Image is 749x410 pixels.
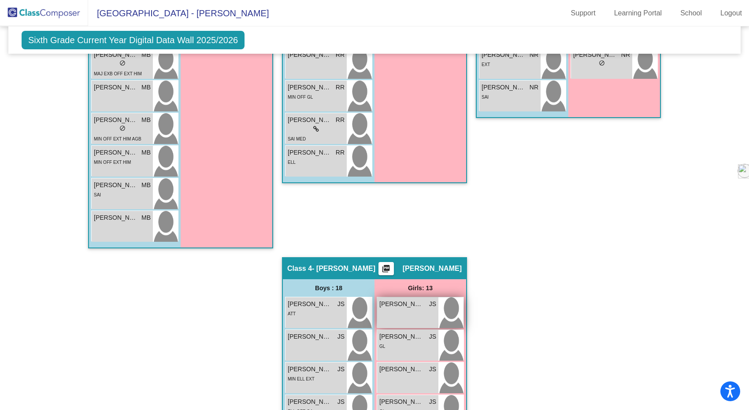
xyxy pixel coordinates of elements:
span: SAI [94,192,101,197]
span: [PERSON_NAME] [288,397,332,406]
span: MIN OFF GL [288,95,313,100]
span: MB [141,50,151,59]
span: [PERSON_NAME] [288,299,332,309]
mat-icon: picture_as_pdf [381,264,391,277]
span: MB [141,115,151,125]
span: EXT [482,62,490,67]
span: [PERSON_NAME] [288,50,332,59]
span: NR [530,50,538,59]
span: do_not_disturb_alt [119,125,126,131]
span: JS [429,332,436,341]
span: JS [337,397,345,406]
span: JS [429,299,436,309]
span: RR [336,148,345,157]
span: [GEOGRAPHIC_DATA] - [PERSON_NAME] [88,6,269,20]
span: [PERSON_NAME] [379,299,423,309]
span: MIN OFF EXT HIM [94,160,131,165]
span: do_not_disturb_alt [599,60,605,66]
span: [PERSON_NAME] [288,148,332,157]
span: [PERSON_NAME] [403,264,462,273]
span: [PERSON_NAME] [288,83,332,92]
span: [PERSON_NAME] [379,397,423,406]
span: - [PERSON_NAME] [312,264,375,273]
span: [PERSON_NAME] [288,332,332,341]
span: NR [621,50,630,59]
a: School [673,6,709,20]
span: MB [141,83,151,92]
span: RR [336,115,345,125]
a: Learning Portal [607,6,669,20]
span: MB [141,148,151,157]
span: Class 4 [287,264,312,273]
span: JS [429,397,436,406]
span: [PERSON_NAME] [94,213,138,222]
a: Logout [713,6,749,20]
span: [PERSON_NAME] [482,83,526,92]
div: Girls: 13 [374,279,466,297]
span: MB [141,181,151,190]
span: SAI MED [288,137,306,141]
span: [PERSON_NAME] [94,115,138,125]
span: RR [336,50,345,59]
span: NR [530,83,538,92]
span: [PERSON_NAME] [482,50,526,59]
span: [PERSON_NAME] [288,365,332,374]
span: SAI [482,95,489,100]
span: JS [337,299,345,309]
span: RR [336,83,345,92]
span: GL [379,344,385,349]
span: [PERSON_NAME] [573,50,617,59]
span: [PERSON_NAME] [94,148,138,157]
span: MB [141,213,151,222]
span: [PERSON_NAME] [94,83,138,92]
a: Support [564,6,603,20]
span: ATT [288,311,296,316]
span: JS [337,332,345,341]
span: [PERSON_NAME] [94,181,138,190]
span: JS [337,365,345,374]
span: [PERSON_NAME] [379,332,423,341]
span: ELL [288,160,296,165]
span: Sixth Grade Current Year Digital Data Wall 2025/2026 [22,31,245,49]
span: do_not_disturb_alt [119,60,126,66]
span: JS [429,365,436,374]
span: [PERSON_NAME] [94,50,138,59]
span: MAJ EXB OFF EXT HIM AGB DEF ATT [94,71,142,85]
span: MIN OFF EXT HIM AGB [94,137,141,141]
span: [PERSON_NAME] [288,115,332,125]
span: [PERSON_NAME] [379,365,423,374]
span: MIN ELL EXT [288,377,315,381]
div: Boys : 18 [283,279,374,297]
